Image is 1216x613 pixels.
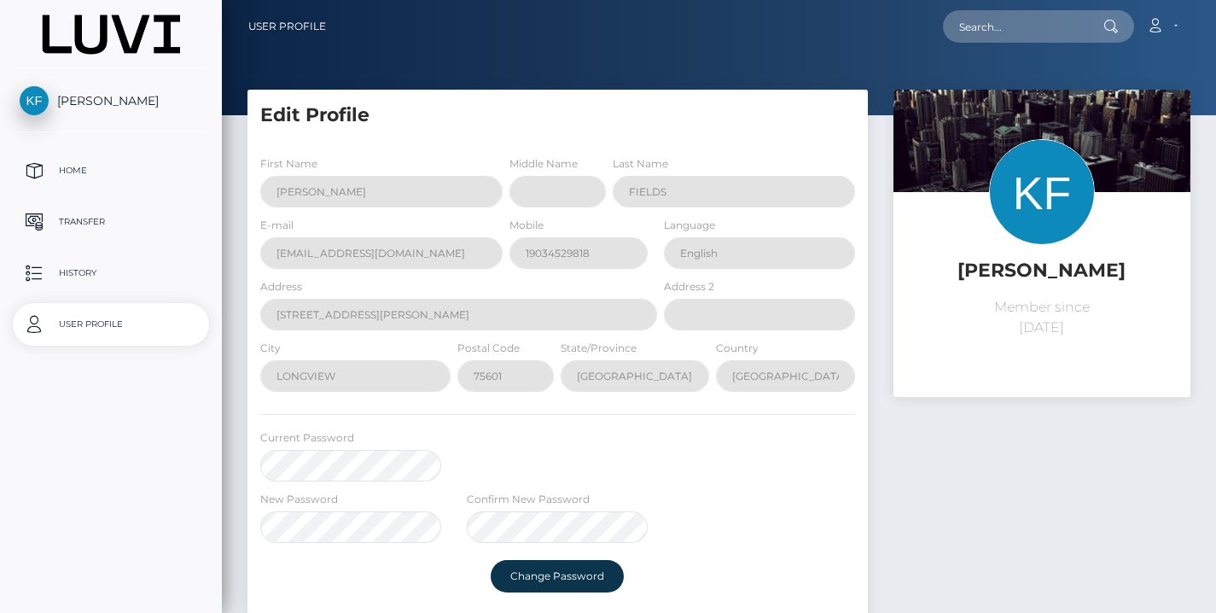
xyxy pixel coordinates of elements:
label: Last Name [613,156,668,172]
label: New Password [260,492,338,507]
p: Transfer [20,209,202,235]
button: Change Password [491,560,624,593]
h5: Edit Profile [260,102,855,129]
span: [PERSON_NAME] [13,93,209,108]
label: Middle Name [509,156,578,172]
label: Mobile [509,218,544,233]
p: User Profile [20,312,202,337]
a: User Profile [13,303,209,346]
input: Search... [943,10,1103,43]
a: Home [13,149,209,192]
label: Country [716,341,759,356]
label: State/Province [561,341,637,356]
img: ... [893,90,1190,288]
label: First Name [260,156,317,172]
p: History [20,260,202,286]
p: Home [20,158,202,184]
h5: [PERSON_NAME] [906,258,1178,284]
label: Confirm New Password [467,492,590,507]
label: Address 2 [664,279,714,295]
a: User Profile [248,9,326,44]
a: Transfer [13,201,209,243]
label: Address [260,279,302,295]
p: Member since [DATE] [906,297,1178,338]
label: Language [664,218,715,233]
label: Postal Code [457,341,520,356]
label: Current Password [260,430,354,446]
label: E-mail [260,218,294,233]
a: History [13,252,209,295]
label: City [260,341,281,356]
img: MassPay [35,14,187,55]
